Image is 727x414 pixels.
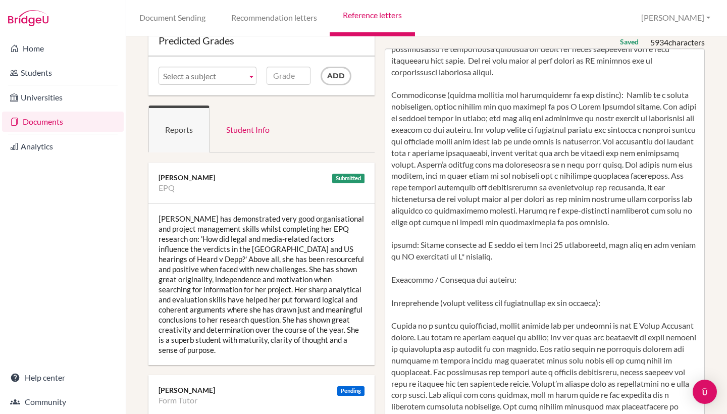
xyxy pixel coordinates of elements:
[2,392,124,412] a: Community
[620,37,639,47] div: Saved
[650,37,668,47] span: 5934
[159,173,365,183] div: [PERSON_NAME]
[210,106,286,152] a: Student Info
[159,385,365,395] div: [PERSON_NAME]
[2,87,124,108] a: Universities
[2,136,124,157] a: Analytics
[693,380,717,404] div: Open Intercom Messenger
[637,9,715,27] button: [PERSON_NAME]
[148,203,375,365] div: [PERSON_NAME] has demonstrated very good organisational and project management skills whilst comp...
[163,67,243,85] span: Select a subject
[159,395,197,405] li: Form Tutor
[148,106,210,152] a: Reports
[8,10,48,26] img: Bridge-U
[332,174,365,183] div: Submitted
[159,183,175,193] li: EPQ
[2,38,124,59] a: Home
[2,63,124,83] a: Students
[321,67,351,85] input: Add
[2,368,124,388] a: Help center
[337,386,365,396] div: Pending
[2,112,124,132] a: Documents
[650,37,705,48] div: characters
[159,35,365,45] div: Predicted Grades
[267,67,310,85] input: Grade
